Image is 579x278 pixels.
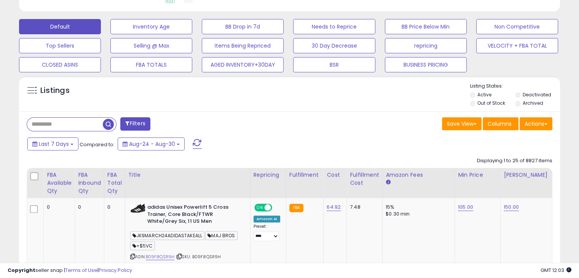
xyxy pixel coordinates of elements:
button: Selling @ Max [110,38,192,53]
button: Last 7 Days [27,137,78,150]
p: Listing States: [470,83,560,90]
div: Fulfillment Cost [350,171,379,187]
button: Default [19,19,101,34]
span: MAJ BROS [205,231,237,240]
button: CLOSED ASINS [19,57,101,72]
a: 64.92 [327,203,341,211]
div: Amazon AI [254,216,280,222]
div: 0 [78,204,98,211]
span: +$5VC [130,241,155,250]
button: Inventory Age [110,19,192,34]
button: Top Sellers [19,38,101,53]
div: seller snap | | [8,267,132,274]
span: OFF [271,205,283,211]
button: repricing [385,38,467,53]
div: [PERSON_NAME] [504,171,549,179]
button: Non Competitive [476,19,558,34]
label: Archived [522,100,543,106]
label: Out of Stock [477,100,505,106]
b: adidas Unisex Powerlift 5 Cross Trainer, Core Black/FTWR White/Grey Six, 11 US Men [147,204,240,227]
span: Columns [488,120,512,128]
img: 41zm0Hi0rtL._SL40_.jpg [130,204,145,213]
span: | SKU: B09F8QSR9H [175,254,221,260]
a: 150.00 [504,203,519,211]
div: 7.48 [350,204,376,211]
div: FBA inbound Qty [78,171,101,195]
div: FBA Total Qty [107,171,122,195]
button: Save View [442,117,482,130]
button: Aug-24 - Aug-30 [118,137,185,150]
span: ON [255,205,265,211]
button: FBA TOTALS [110,57,192,72]
button: Actions [520,117,552,130]
div: Min Price [458,171,497,179]
button: BUSINESS PRICING [385,57,467,72]
button: BSR [293,57,375,72]
a: B09F8QSR9H [146,254,175,260]
div: Repricing [254,171,283,179]
button: BB Price Below Min [385,19,467,34]
button: Columns [483,117,518,130]
button: AGED INVENTORY+30DAY [202,57,284,72]
div: Displaying 1 to 25 of 8827 items [477,157,552,165]
button: 30 Day Decrease [293,38,375,53]
span: Compared to: [80,141,115,148]
span: 2025-09-8 12:03 GMT [541,267,571,274]
span: Last 7 Days [39,140,69,148]
div: FBA Available Qty [47,171,72,195]
label: Active [477,91,491,98]
a: Privacy Policy [99,267,132,274]
strong: Copyright [8,267,35,274]
a: Terms of Use [65,267,97,274]
span: JK9MARCH24ADIDASTAKEALL [130,231,205,240]
span: Aug-24 - Aug-30 [129,140,175,148]
button: Needs to Reprice [293,19,375,34]
label: Deactivated [522,91,551,98]
a: 105.00 [458,203,473,211]
button: Filters [120,117,150,131]
div: Title [128,171,247,179]
div: 0 [107,204,119,211]
div: Cost [327,171,343,179]
button: BB Drop in 7d [202,19,284,34]
button: VELOCITY + FBA TOTAL [476,38,558,53]
h5: Listings [40,85,70,96]
div: $0.30 min [386,211,449,217]
div: Fulfillment [289,171,320,179]
small: FBA [289,204,303,212]
div: 15% [386,204,449,211]
button: Items Being Repriced [202,38,284,53]
div: Amazon Fees [386,171,451,179]
div: Preset: [254,224,280,241]
small: Amazon Fees. [386,179,390,186]
div: 0 [47,204,69,211]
